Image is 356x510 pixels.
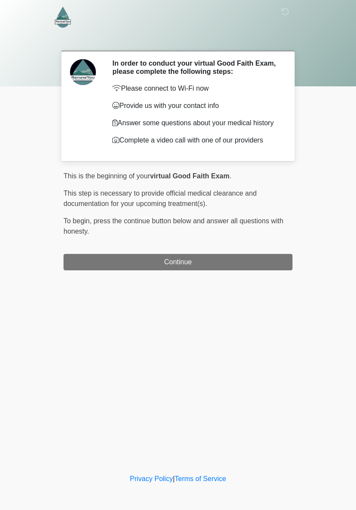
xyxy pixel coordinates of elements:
span: . [229,172,231,180]
strong: virtual Good Faith Exam [150,172,229,180]
p: Answer some questions about your medical history [112,118,280,128]
span: To begin, [64,217,93,225]
span: This is the beginning of your [64,172,150,180]
a: | [173,475,175,482]
h2: In order to conduct your virtual Good Faith Exam, please complete the following steps: [112,59,280,76]
img: RenewYou IV Hydration and Wellness Logo [55,6,71,28]
p: Complete a video call with one of our providers [112,135,280,146]
h1: ‎ ‎ ‎ [57,31,299,47]
p: Provide us with your contact info [112,101,280,111]
span: This step is necessary to provide official medical clearance and documentation for your upcoming ... [64,190,257,207]
span: press the continue button below and answer all questions with honesty. [64,217,283,235]
p: Please connect to Wi-Fi now [112,83,280,94]
a: Terms of Service [175,475,226,482]
a: Privacy Policy [130,475,173,482]
img: Agent Avatar [70,59,96,85]
button: Continue [64,254,292,270]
